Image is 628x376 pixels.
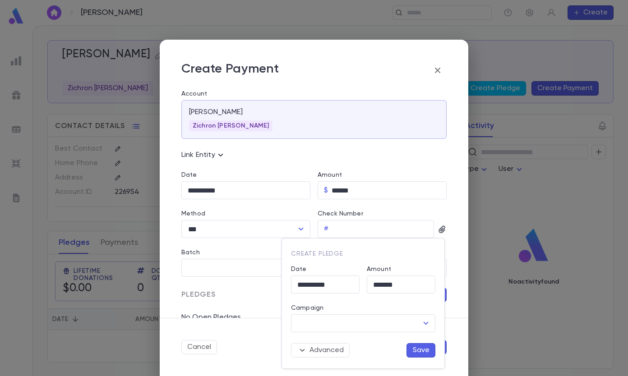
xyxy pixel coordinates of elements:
label: Campaign [291,304,323,312]
label: Amount [367,266,391,273]
button: Save [406,343,435,358]
button: Open [420,317,432,330]
input: Choose date, selected date is Sep 8, 2025 [291,276,360,293]
label: Date [291,266,360,273]
span: Create Pledge [291,251,343,257]
button: Advanced [291,343,350,358]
